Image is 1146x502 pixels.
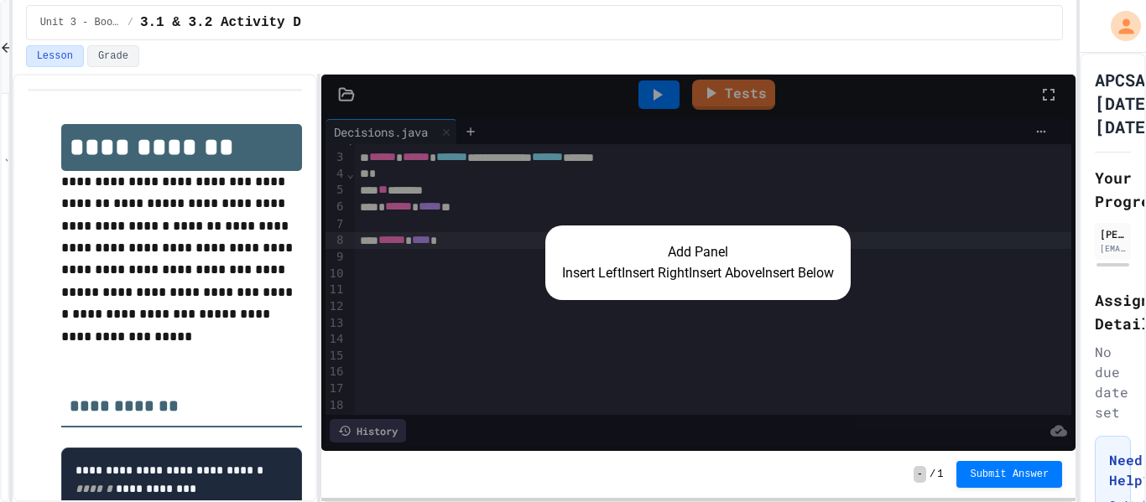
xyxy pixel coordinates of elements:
h2: Assignment Details [1095,288,1131,335]
button: Grade [87,45,139,67]
span: 1 [937,468,943,481]
span: Unit 3 - Boolean Expressions [40,16,121,29]
span: / [930,468,935,481]
div: [EMAIL_ADDRESS][DOMAIN_NAME] [1100,242,1126,255]
h2: Your Progress [1095,166,1131,213]
button: Insert Left [562,263,622,283]
div: [PERSON_NAME][DEMOGRAPHIC_DATA] [1100,226,1126,241]
button: Lesson [26,45,84,67]
div: No due date set [1095,342,1131,422]
span: / [128,16,133,29]
span: 3.1 & 3.2 Activity D [140,13,301,33]
div: My Account [1093,7,1145,45]
button: Insert Above [689,263,762,283]
button: Submit Answer [956,461,1062,488]
h2: Add Panel [562,242,834,262]
button: Insert Right [622,263,689,283]
h3: Need Help? [1109,450,1117,490]
span: - [914,466,926,483]
button: Insert Below [762,263,834,283]
span: Submit Answer [970,468,1049,481]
